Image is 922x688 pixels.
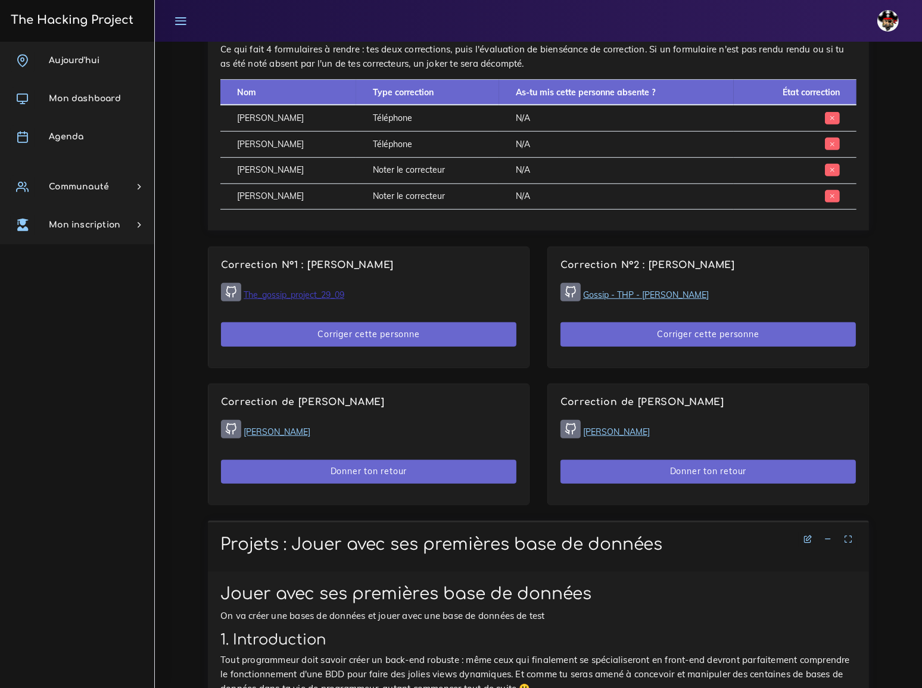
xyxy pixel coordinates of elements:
td: Noter le correcteur [356,183,499,210]
button: Corriger cette personne [221,322,516,347]
span: Mon inscription [49,220,120,229]
button: Donner ton retour [560,460,856,484]
span: Communauté [49,182,109,191]
td: N/A [499,105,734,131]
td: Téléphone [356,105,499,131]
td: N/A [499,132,734,158]
h4: Correction N°1 : [PERSON_NAME] [221,260,516,271]
td: [PERSON_NAME] [220,183,356,210]
span: Agenda [49,132,83,141]
h2: 1. Introduction [220,631,856,649]
th: Type correction [356,80,499,105]
p: On va créer une bases de données et jouer avec une base de données de test [220,609,856,623]
td: N/A [499,183,734,210]
img: avatar [877,10,899,32]
h4: Correction de [PERSON_NAME] [221,397,516,408]
span: Aujourd'hui [49,56,99,65]
td: Téléphone [356,132,499,158]
h4: Correction de [PERSON_NAME] [560,397,856,408]
th: Nom [220,80,356,105]
p: Ce qui fait 4 formulaires à rendre : tes deux corrections, puis l'évaluation de bienséance de cor... [220,42,856,71]
a: Gossip - THP - [PERSON_NAME] [583,289,709,300]
td: [PERSON_NAME] [220,132,356,158]
h4: Correction N°2 : [PERSON_NAME] [560,260,856,271]
button: Donner ton retour [221,460,516,484]
h1: Jouer avec ses premières base de données [220,584,856,605]
th: As-tu mis cette personne absente ? [499,80,734,105]
th: État correction [734,80,856,105]
a: [PERSON_NAME] [583,427,650,437]
td: [PERSON_NAME] [220,157,356,183]
td: N/A [499,157,734,183]
a: [PERSON_NAME] [244,427,310,437]
h1: Projets : Jouer avec ses premières base de données [220,535,856,555]
td: Noter le correcteur [356,157,499,183]
td: [PERSON_NAME] [220,105,356,131]
a: The_gossip_project_29_09 [244,289,344,300]
h3: The Hacking Project [7,14,133,27]
button: Corriger cette personne [560,322,856,347]
span: Mon dashboard [49,94,121,103]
